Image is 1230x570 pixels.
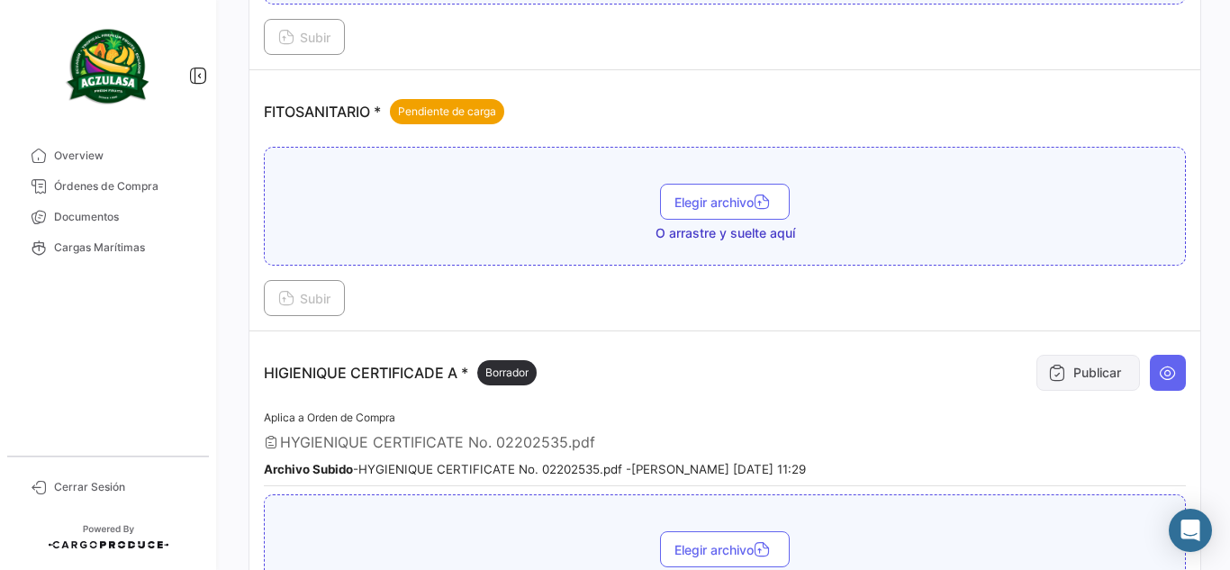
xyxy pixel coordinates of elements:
span: Subir [278,291,330,306]
button: Elegir archivo [660,184,790,220]
span: Pendiente de carga [398,104,496,120]
span: O arrastre y suelte aquí [656,224,795,242]
span: Aplica a Orden de Compra [264,411,395,424]
button: Elegir archivo [660,531,790,567]
span: Cerrar Sesión [54,479,194,495]
span: Borrador [485,365,529,381]
a: Overview [14,140,202,171]
span: Elegir archivo [674,195,775,210]
span: Documentos [54,209,194,225]
a: Documentos [14,202,202,232]
span: Cargas Marítimas [54,240,194,256]
a: Cargas Marítimas [14,232,202,263]
button: Subir [264,280,345,316]
p: HIGIENIQUE CERTIFICADE A * [264,360,537,385]
span: HYGIENIQUE CERTIFICATE No. 02202535.pdf [280,433,595,451]
img: agzulasa-logo.png [63,22,153,112]
div: Abrir Intercom Messenger [1169,509,1212,552]
span: Órdenes de Compra [54,178,194,195]
span: Overview [54,148,194,164]
p: FITOSANITARIO * [264,99,504,124]
b: Archivo Subido [264,462,353,476]
span: Subir [278,30,330,45]
span: Elegir archivo [674,542,775,557]
button: Subir [264,19,345,55]
button: Publicar [1036,355,1140,391]
a: Órdenes de Compra [14,171,202,202]
small: - HYGIENIQUE CERTIFICATE No. 02202535.pdf - [PERSON_NAME] [DATE] 11:29 [264,462,806,476]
